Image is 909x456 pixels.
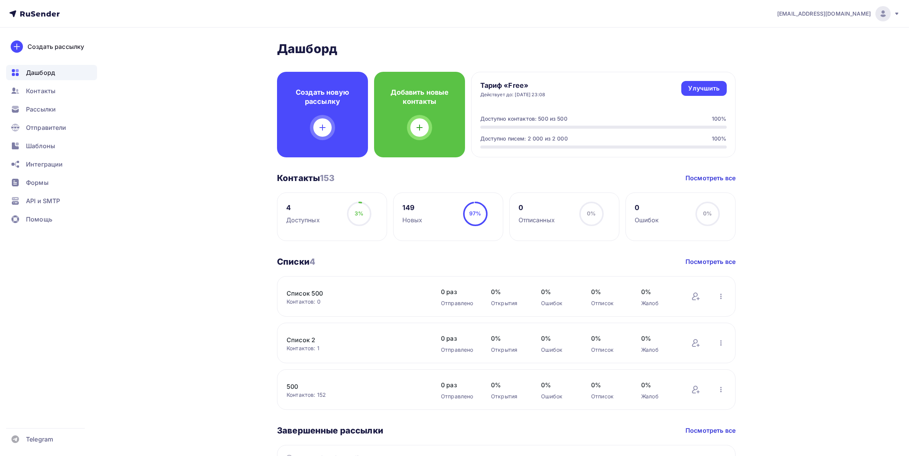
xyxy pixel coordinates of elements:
[591,299,626,307] div: Отписок
[289,88,356,106] h4: Создать новую рассылку
[591,334,626,343] span: 0%
[469,210,481,217] span: 97%
[591,287,626,296] span: 0%
[441,380,476,390] span: 0 раз
[480,81,546,90] h4: Тариф «Free»
[591,380,626,390] span: 0%
[277,425,383,436] h3: Завершенные рассылки
[402,215,423,225] div: Новых
[591,393,626,400] div: Отписок
[287,289,416,298] a: Список 500
[591,346,626,354] div: Отписок
[480,92,546,98] div: Действует до: [DATE] 23:08
[777,10,871,18] span: [EMAIL_ADDRESS][DOMAIN_NAME]
[519,215,555,225] div: Отписанных
[277,256,315,267] h3: Списки
[402,203,423,212] div: 149
[541,287,576,296] span: 0%
[641,380,676,390] span: 0%
[491,299,526,307] div: Открытия
[441,287,476,296] span: 0 раз
[519,203,555,212] div: 0
[320,173,334,183] span: 153
[685,426,736,435] a: Посмотреть все
[277,41,736,57] h2: Дашборд
[287,335,416,344] a: Список 2
[712,115,727,123] div: 100%
[541,380,576,390] span: 0%
[26,86,55,95] span: Контакты
[635,203,659,212] div: 0
[6,83,97,99] a: Контакты
[777,6,900,21] a: [EMAIL_ADDRESS][DOMAIN_NAME]
[688,84,719,93] div: Улучшить
[26,160,63,169] span: Интеграции
[441,393,476,400] div: Отправлено
[277,173,335,183] h3: Контакты
[287,382,416,391] a: 500
[6,65,97,80] a: Дашборд
[703,210,712,217] span: 0%
[26,141,55,150] span: Шаблоны
[26,196,60,205] span: API и SMTP
[286,203,320,212] div: 4
[685,173,736,183] a: Посмотреть все
[491,393,526,400] div: Открытия
[6,120,97,135] a: Отправители
[685,257,736,266] a: Посмотреть все
[635,215,659,225] div: Ошибок
[286,215,320,225] div: Доступных
[480,135,568,142] div: Доступно писем: 2 000 из 2 000
[287,391,426,399] div: Контактов: 152
[541,393,576,400] div: Ошибок
[26,68,55,77] span: Дашборд
[491,346,526,354] div: Открытия
[641,334,676,343] span: 0%
[541,346,576,354] div: Ошибок
[6,138,97,154] a: Шаблоны
[641,287,676,296] span: 0%
[26,215,52,224] span: Помощь
[641,346,676,354] div: Жалоб
[355,210,363,217] span: 3%
[491,287,526,296] span: 0%
[541,299,576,307] div: Ошибок
[641,393,676,400] div: Жалоб
[491,380,526,390] span: 0%
[28,42,84,51] div: Создать рассылку
[386,88,453,106] h4: Добавить новые контакты
[287,344,426,352] div: Контактов: 1
[712,135,727,142] div: 100%
[287,298,426,306] div: Контактов: 0
[441,299,476,307] div: Отправлено
[587,210,596,217] span: 0%
[641,299,676,307] div: Жалоб
[480,115,567,123] div: Доступно контактов: 500 из 500
[26,178,49,187] span: Формы
[26,105,56,114] span: Рассылки
[26,435,53,444] span: Telegram
[6,102,97,117] a: Рассылки
[26,123,66,132] span: Отправители
[491,334,526,343] span: 0%
[6,175,97,190] a: Формы
[441,346,476,354] div: Отправлено
[541,334,576,343] span: 0%
[309,257,315,267] span: 4
[441,334,476,343] span: 0 раз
